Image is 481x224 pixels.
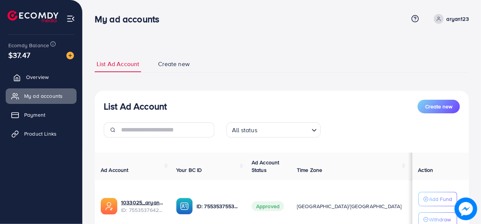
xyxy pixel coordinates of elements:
[6,107,77,122] a: Payment
[101,166,129,174] span: Ad Account
[97,60,139,68] span: List Ad Account
[8,11,58,22] img: logo
[6,88,77,104] a: My ad accounts
[418,100,460,113] button: Create new
[297,166,322,174] span: Time Zone
[66,14,75,23] img: menu
[8,49,30,60] span: $37.47
[121,199,164,214] div: <span class='underline'>1033025_aryan_1758695064581</span></br>7553537642734944273
[418,166,433,174] span: Action
[121,199,164,206] a: 1033025_aryan_1758695064581
[447,14,469,23] p: aryan123
[24,130,57,137] span: Product Links
[101,198,117,215] img: ic-ads-acc.e4c84228.svg
[24,92,63,100] span: My ad accounts
[121,206,164,214] span: ID: 7553537642734944273
[425,103,452,110] span: Create new
[252,159,280,174] span: Ad Account Status
[6,70,77,85] a: Overview
[197,202,240,211] p: ID: 7553537553685577729
[104,101,167,112] h3: List Ad Account
[66,52,74,59] img: image
[260,123,309,136] input: Search for option
[297,202,402,210] span: [GEOGRAPHIC_DATA]/[GEOGRAPHIC_DATA]
[455,198,477,220] img: image
[252,201,284,211] span: Approved
[429,215,451,224] p: Withdraw
[26,73,49,81] span: Overview
[429,195,452,204] p: Add Fund
[231,125,259,136] span: All status
[418,192,457,206] button: Add Fund
[431,14,469,24] a: aryan123
[6,126,77,141] a: Product Links
[226,122,321,137] div: Search for option
[176,166,202,174] span: Your BC ID
[24,111,45,119] span: Payment
[158,60,190,68] span: Create new
[176,198,193,215] img: ic-ba-acc.ded83a64.svg
[95,14,165,25] h3: My ad accounts
[8,42,49,49] span: Ecomdy Balance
